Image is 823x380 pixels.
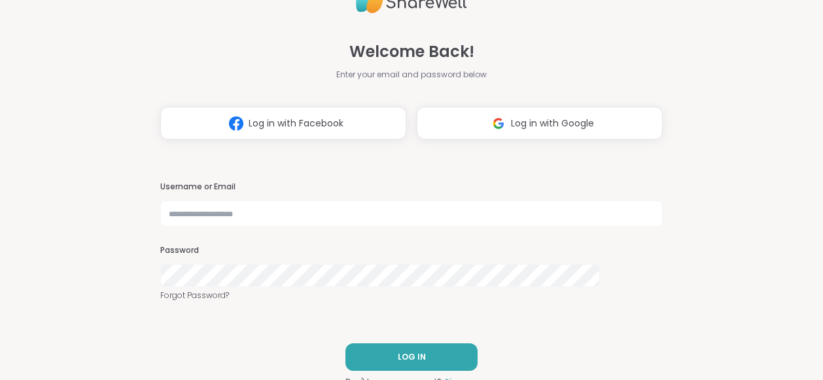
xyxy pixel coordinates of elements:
[486,111,511,136] img: ShareWell Logomark
[160,107,406,140] button: Log in with Facebook
[336,69,487,81] span: Enter your email and password below
[249,117,343,130] span: Log in with Facebook
[417,107,663,140] button: Log in with Google
[224,111,249,136] img: ShareWell Logomark
[160,245,663,256] h3: Password
[160,290,663,301] a: Forgot Password?
[511,117,594,130] span: Log in with Google
[345,343,478,371] button: LOG IN
[160,181,663,193] h3: Username or Email
[398,351,426,363] span: LOG IN
[349,40,474,64] span: Welcome Back!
